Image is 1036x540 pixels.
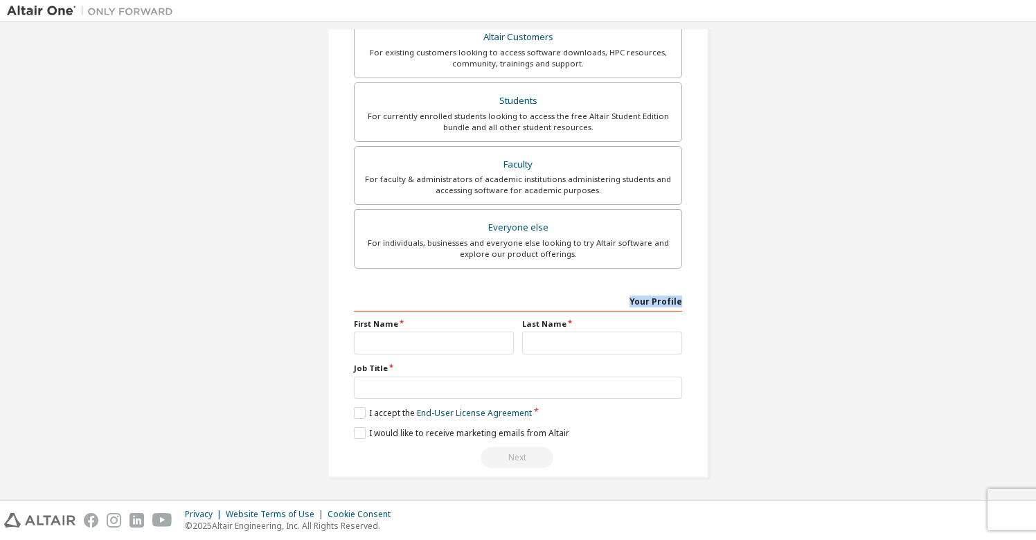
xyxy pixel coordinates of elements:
a: End-User License Agreement [417,407,532,419]
img: linkedin.svg [129,513,144,528]
label: Last Name [522,318,682,330]
img: Altair One [7,4,180,18]
img: altair_logo.svg [4,513,75,528]
div: Everyone else [363,218,673,237]
div: For existing customers looking to access software downloads, HPC resources, community, trainings ... [363,47,673,69]
p: © 2025 Altair Engineering, Inc. All Rights Reserved. [185,520,399,532]
img: instagram.svg [107,513,121,528]
div: Privacy [185,509,226,520]
label: Job Title [354,363,682,374]
div: For individuals, businesses and everyone else looking to try Altair software and explore our prod... [363,237,673,260]
label: I would like to receive marketing emails from Altair [354,427,569,439]
div: Students [363,91,673,111]
div: Altair Customers [363,28,673,47]
label: I accept the [354,407,532,419]
div: Faculty [363,155,673,174]
img: facebook.svg [84,513,98,528]
img: youtube.svg [152,513,172,528]
label: First Name [354,318,514,330]
div: Your Profile [354,289,682,312]
div: Website Terms of Use [226,509,328,520]
div: For faculty & administrators of academic institutions administering students and accessing softwa... [363,174,673,196]
div: For currently enrolled students looking to access the free Altair Student Edition bundle and all ... [363,111,673,133]
div: Read and acccept EULA to continue [354,447,682,468]
div: Cookie Consent [328,509,399,520]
